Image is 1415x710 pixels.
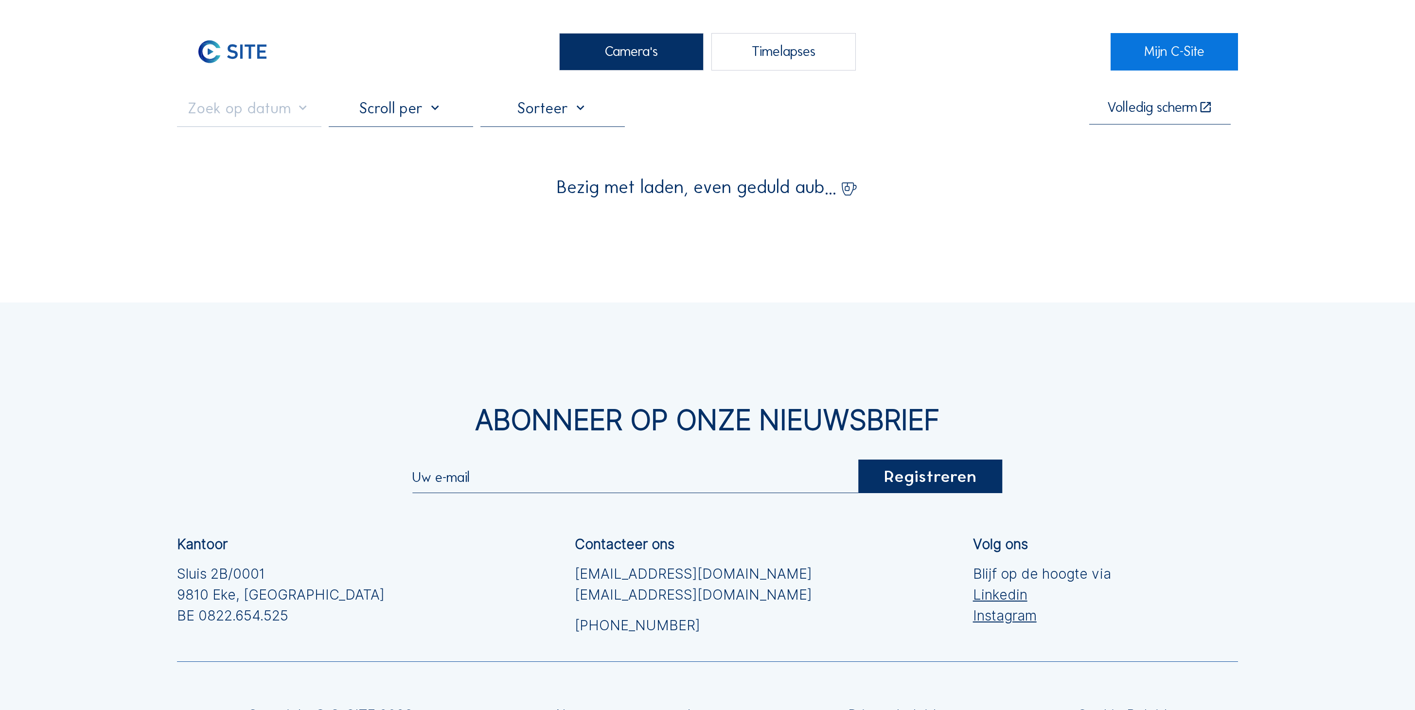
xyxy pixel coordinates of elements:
[973,537,1028,551] div: Volg ons
[1111,33,1238,71] a: Mijn C-Site
[177,406,1238,434] div: Abonneer op onze nieuwsbrief
[557,178,836,196] span: Bezig met laden, even geduld aub...
[858,460,1003,493] div: Registreren
[177,564,385,626] div: Sluis 2B/0001 9810 Eke, [GEOGRAPHIC_DATA] BE 0822.654.525
[973,564,1111,626] div: Blijf op de hoogte via
[1107,101,1197,115] div: Volledig scherm
[177,537,228,551] div: Kantoor
[559,33,704,71] div: Camera's
[575,585,812,605] a: [EMAIL_ADDRESS][DOMAIN_NAME]
[177,99,321,117] input: Zoek op datum 󰅀
[711,33,856,71] div: Timelapses
[973,585,1111,605] a: Linkedin
[412,469,858,485] input: Uw e-mail
[973,605,1111,626] a: Instagram
[177,33,288,71] img: C-SITE Logo
[575,564,812,585] a: [EMAIL_ADDRESS][DOMAIN_NAME]
[575,537,674,551] div: Contacteer ons
[575,615,812,636] a: [PHONE_NUMBER]
[177,33,304,71] a: C-SITE Logo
